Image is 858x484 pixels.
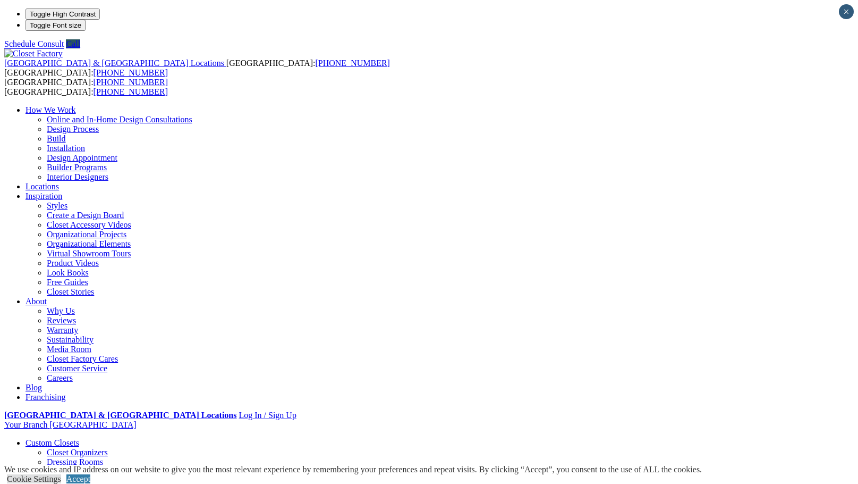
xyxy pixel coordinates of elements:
a: Dressing Rooms [47,457,103,466]
a: Interior Designers [47,172,108,181]
button: Close [839,4,854,19]
a: Design Process [47,124,99,133]
a: Custom Closets [26,438,79,447]
a: Builder Programs [47,163,107,172]
a: Cookie Settings [7,474,61,483]
div: We use cookies and IP address on our website to give you the most relevant experience by remember... [4,465,702,474]
a: Franchising [26,393,66,402]
a: Schedule Consult [4,39,64,48]
span: [GEOGRAPHIC_DATA] [49,420,136,429]
a: Locations [26,182,59,191]
a: Why Us [47,306,75,315]
a: [PHONE_NUMBER] [315,59,389,68]
a: [GEOGRAPHIC_DATA] & [GEOGRAPHIC_DATA] Locations [4,59,226,68]
a: Media Room [47,345,91,354]
span: [GEOGRAPHIC_DATA]: [GEOGRAPHIC_DATA]: [4,78,168,96]
a: Product Videos [47,258,99,268]
a: Closet Organizers [47,448,108,457]
a: Reviews [47,316,76,325]
a: [PHONE_NUMBER] [94,87,168,96]
a: [PHONE_NUMBER] [94,78,168,87]
a: Customer Service [47,364,107,373]
a: Log In / Sign Up [239,411,296,420]
a: Inspiration [26,191,62,201]
button: Toggle Font size [26,20,86,31]
span: Your Branch [4,420,47,429]
a: Virtual Showroom Tours [47,249,131,258]
a: Your Branch [GEOGRAPHIC_DATA] [4,420,137,429]
a: Free Guides [47,278,88,287]
a: About [26,297,47,306]
a: Accept [66,474,90,483]
a: Sustainability [47,335,94,344]
img: Closet Factory [4,49,63,59]
a: Build [47,134,66,143]
a: Organizational Projects [47,230,126,239]
a: Closet Stories [47,287,94,296]
button: Toggle High Contrast [26,9,100,20]
span: Toggle Font size [30,21,81,29]
a: Closet Factory Cares [47,354,118,363]
a: Warranty [47,326,78,335]
span: [GEOGRAPHIC_DATA]: [GEOGRAPHIC_DATA]: [4,59,390,77]
a: [PHONE_NUMBER] [94,68,168,77]
a: Online and In-Home Design Consultations [47,115,192,124]
a: Organizational Elements [47,239,131,248]
a: Careers [47,373,73,382]
a: Call [66,39,80,48]
a: Installation [47,144,85,153]
a: Create a Design Board [47,211,124,220]
span: [GEOGRAPHIC_DATA] & [GEOGRAPHIC_DATA] Locations [4,59,224,68]
a: Design Appointment [47,153,117,162]
span: Toggle High Contrast [30,10,96,18]
a: Blog [26,383,42,392]
a: Closet Accessory Videos [47,220,131,229]
a: [GEOGRAPHIC_DATA] & [GEOGRAPHIC_DATA] Locations [4,411,236,420]
a: Styles [47,201,67,210]
a: How We Work [26,105,76,114]
a: Look Books [47,268,89,277]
